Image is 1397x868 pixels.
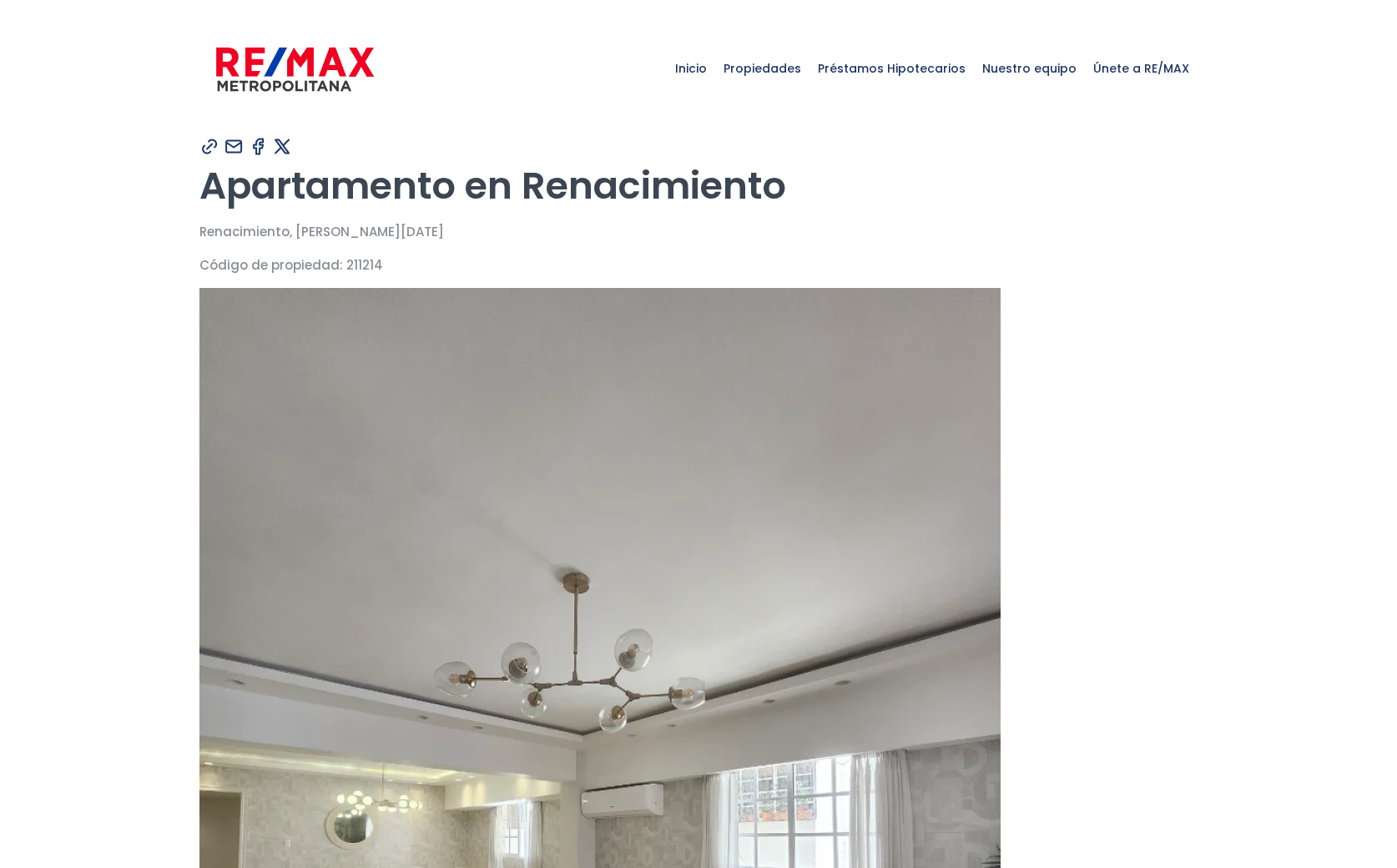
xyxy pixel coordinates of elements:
[248,136,269,157] img: Compartir
[199,221,1198,242] p: Renacimiento, [PERSON_NAME][DATE]
[667,27,715,110] a: Inicio
[715,27,809,110] a: Propiedades
[216,27,374,110] a: RE/MAX Metropolitana
[667,43,715,93] span: Inicio
[809,43,974,93] span: Préstamos Hipotecarios
[199,136,220,157] img: Compartir
[199,256,343,274] span: Código de propiedad:
[1085,27,1198,110] a: Únete a RE/MAX
[216,44,374,94] img: remax-metropolitana-logo
[809,27,974,110] a: Préstamos Hipotecarios
[974,27,1085,110] a: Nuestro equipo
[346,256,383,274] span: 211214
[1085,43,1198,93] span: Únete a RE/MAX
[974,43,1085,93] span: Nuestro equipo
[199,163,1198,209] h1: Apartamento en Renacimiento
[715,43,809,93] span: Propiedades
[224,136,245,157] img: Compartir
[272,136,293,157] img: Compartir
